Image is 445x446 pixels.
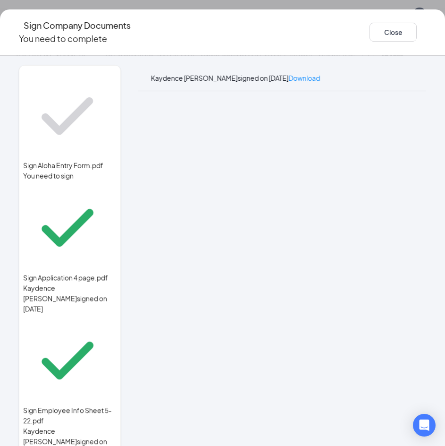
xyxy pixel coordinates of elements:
[23,316,112,405] svg: Checkmark
[23,72,112,161] svg: Checkmark
[138,91,426,436] iframe: Sign Employee Info Sheet 5-22.pdf
[23,183,112,272] svg: Checkmark
[413,414,436,437] div: Open Intercom Messenger
[23,405,117,426] span: Sign Employee Info Sheet 5-22.pdf
[23,160,117,171] span: Sign Aloha Entry Form.pdf
[19,32,131,45] p: You need to complete
[23,272,117,283] span: Sign Application 4 page.pdf
[289,73,320,83] a: Download
[23,283,117,314] div: Kaydence [PERSON_NAME] signed on [DATE]
[369,23,417,42] button: Close
[23,171,117,181] div: You need to sign
[24,19,131,32] h4: Sign Company Documents
[151,73,289,83] div: Kaydence [PERSON_NAME] signed on [DATE]
[289,74,320,82] span: Download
